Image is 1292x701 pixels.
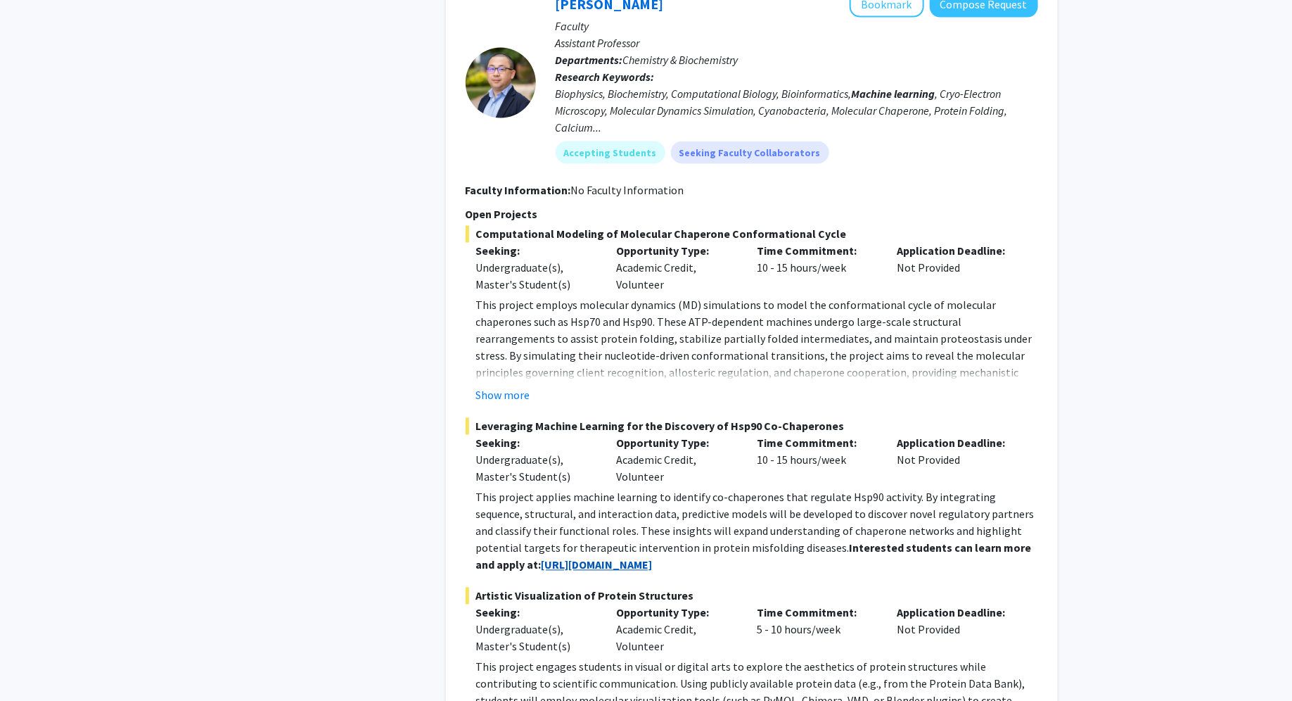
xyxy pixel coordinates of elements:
div: Undergraduate(s), Master's Student(s) [476,452,596,486]
span: Chemistry & Biochemistry [623,53,738,67]
div: Not Provided [887,243,1028,293]
div: 5 - 10 hours/week [746,605,887,655]
p: Application Deadline: [897,435,1017,452]
div: Not Provided [887,435,1028,486]
p: Seeking: [476,605,596,621]
iframe: Chat [11,638,60,690]
div: 10 - 15 hours/week [746,435,887,486]
mat-chip: Accepting Students [556,141,665,164]
p: Time Commitment: [757,435,876,452]
p: Assistant Professor [556,34,1038,51]
p: Opportunity Type: [616,435,736,452]
p: Application Deadline: [897,243,1017,260]
p: This project applies machine learning to identify co-chaperones that regulate Hsp90 activity. By ... [476,489,1038,574]
span: Leveraging Machine Learning for the Discovery of Hsp90 Co-Chaperones [466,418,1038,435]
p: Open Projects [466,206,1038,222]
div: Undergraduate(s), Master's Student(s) [476,621,596,655]
button: Show more [476,387,530,404]
p: Opportunity Type: [616,605,736,621]
mat-chip: Seeking Faculty Collaborators [671,141,829,164]
b: Research Keywords: [556,70,655,84]
span: Artistic Visualization of Protein Structures [466,588,1038,605]
p: This project employs molecular dynamics (MD) simulations to model the conformational cycle of mol... [476,297,1038,415]
div: Undergraduate(s), Master's Student(s) [476,260,596,293]
div: Academic Credit, Volunteer [606,243,746,293]
div: 10 - 15 hours/week [746,243,887,293]
p: Seeking: [476,435,596,452]
p: Seeking: [476,243,596,260]
div: Academic Credit, Volunteer [606,435,746,486]
b: Faculty Information: [466,183,571,197]
p: Time Commitment: [757,605,876,621]
p: Opportunity Type: [616,243,736,260]
a: [URL][DOMAIN_NAME] [542,558,653,572]
span: Computational Modeling of Molecular Chaperone Conformational Cycle [466,226,1038,243]
div: Not Provided [887,605,1028,655]
div: Academic Credit, Volunteer [606,605,746,655]
p: Faculty [556,18,1038,34]
b: Machine [852,87,893,101]
p: Time Commitment: [757,243,876,260]
span: No Faculty Information [571,183,684,197]
b: Departments: [556,53,623,67]
b: learning [895,87,935,101]
p: Application Deadline: [897,605,1017,621]
div: Biophysics, Biochemistry, Computational Biology, Bioinformatics, , Cryo-Electron Microscopy, Mole... [556,85,1038,136]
